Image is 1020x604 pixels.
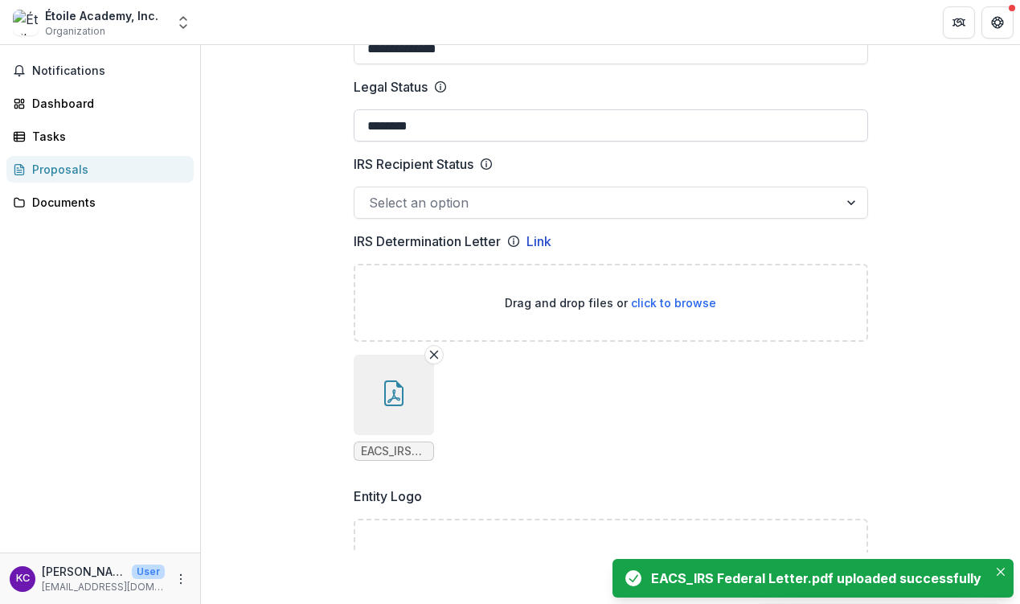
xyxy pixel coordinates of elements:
[42,580,165,594] p: [EMAIL_ADDRESS][DOMAIN_NAME]
[354,77,428,97] p: Legal Status
[45,7,158,24] div: Étoile Academy, Inc.
[631,296,716,310] span: click to browse
[631,551,716,565] span: click to browse
[45,24,105,39] span: Organization
[6,58,194,84] button: Notifications
[16,573,30,584] div: Kayleigh Colombero
[32,161,181,178] div: Proposals
[32,64,187,78] span: Notifications
[991,562,1010,581] button: Close
[354,232,501,251] p: IRS Determination Letter
[6,123,194,150] a: Tasks
[32,95,181,112] div: Dashboard
[943,6,975,39] button: Partners
[32,194,181,211] div: Documents
[354,487,422,506] p: Entity Logo
[6,90,194,117] a: Dashboard
[13,10,39,35] img: Étoile Academy, Inc.
[172,6,195,39] button: Open entity switcher
[424,345,444,364] button: Remove File
[526,232,551,251] a: Link
[32,128,181,145] div: Tasks
[651,569,981,588] div: EACS_IRS Federal Letter.pdf uploaded successfully
[6,156,194,183] a: Proposals
[6,189,194,216] a: Documents
[505,294,716,311] p: Drag and drop files or
[505,549,716,566] p: Drag and drop files or
[981,6,1014,39] button: Get Help
[361,445,427,458] span: EACS_IRS Federal Letter.pdf
[606,553,1020,604] div: Notifications-bottom-right
[354,355,434,461] div: Remove FileEACS_IRS Federal Letter.pdf
[42,563,125,580] p: [PERSON_NAME]
[132,565,165,579] p: User
[354,154,473,174] p: IRS Recipient Status
[171,569,190,589] button: More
